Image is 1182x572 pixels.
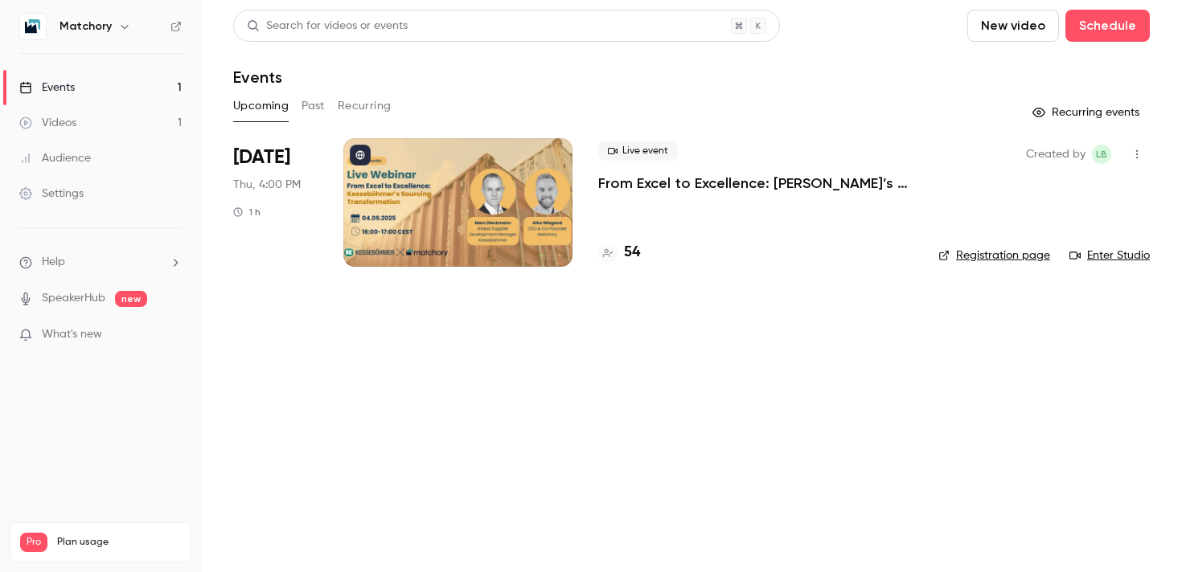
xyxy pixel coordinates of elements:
span: new [115,291,147,307]
li: help-dropdown-opener [19,254,182,271]
span: Laura Banciu [1092,145,1111,164]
span: Live event [598,141,678,161]
span: Plan usage [57,536,181,549]
div: Settings [19,186,84,202]
h1: Events [233,67,282,87]
div: Videos [19,115,76,131]
span: What's new [42,326,102,343]
span: Thu, 4:00 PM [233,177,301,193]
button: Recurring [338,93,392,119]
button: Recurring events [1025,100,1150,125]
button: Schedule [1065,10,1150,42]
div: Audience [19,150,91,166]
a: Enter Studio [1069,247,1150,264]
div: Sep 4 Thu, 4:00 PM (Europe/Berlin) [233,138,318,267]
span: Pro [20,533,47,552]
button: New video [967,10,1059,42]
span: Created by [1026,145,1086,164]
span: [DATE] [233,145,290,170]
div: Search for videos or events [247,18,408,35]
a: SpeakerHub [42,290,105,307]
span: LB [1096,145,1107,164]
h4: 54 [624,242,640,264]
button: Upcoming [233,93,289,119]
button: Past [302,93,325,119]
img: Matchory [20,14,46,39]
a: 54 [598,242,640,264]
span: Help [42,254,65,271]
div: 1 h [233,206,261,219]
a: Registration page [938,247,1050,264]
a: From Excel to Excellence: [PERSON_NAME]’s Sourcing Transformation [598,174,913,193]
h6: Matchory [60,18,112,35]
div: Events [19,80,75,96]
